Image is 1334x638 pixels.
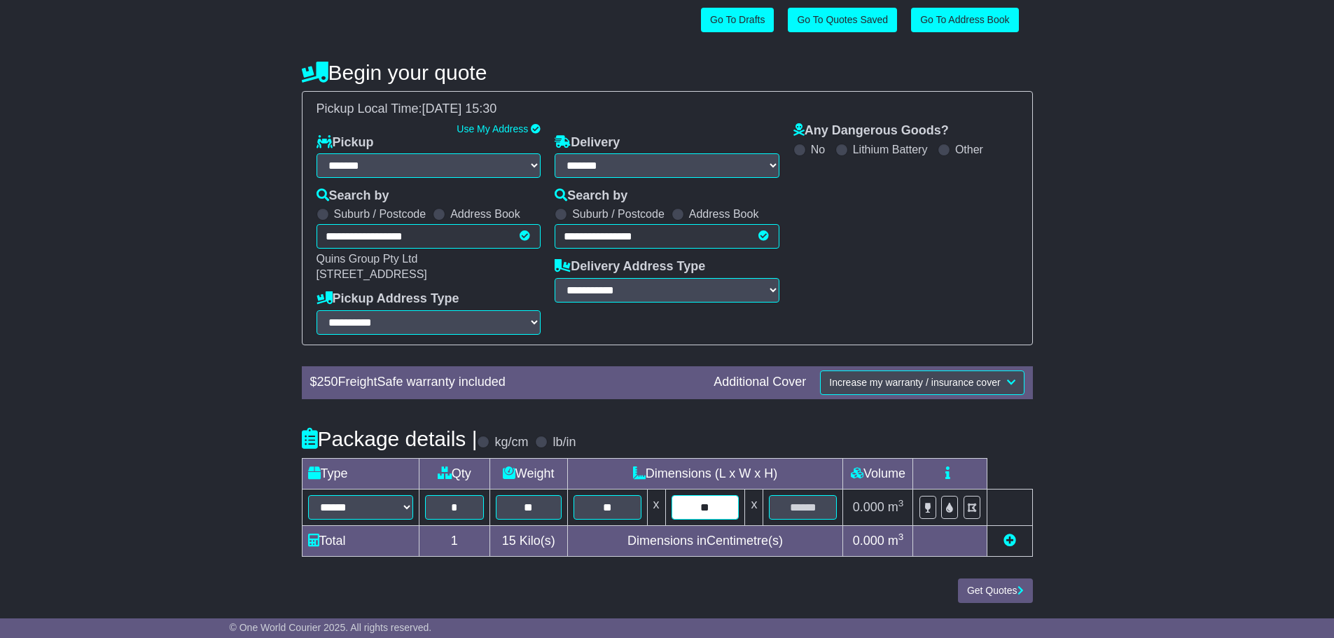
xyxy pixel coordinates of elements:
[567,458,843,489] td: Dimensions (L x W x H)
[898,532,904,542] sup: 3
[302,427,478,450] h4: Package details |
[302,458,419,489] td: Type
[422,102,497,116] span: [DATE] 15:30
[303,375,707,390] div: $ FreightSafe warranty included
[310,102,1025,117] div: Pickup Local Time:
[829,377,1000,388] span: Increase my warranty / insurance cover
[567,525,843,556] td: Dimensions in Centimetre(s)
[1003,534,1016,548] a: Add new item
[230,622,432,633] span: © One World Courier 2025. All rights reserved.
[502,534,516,548] span: 15
[553,435,576,450] label: lb/in
[334,207,426,221] label: Suburb / Postcode
[788,8,897,32] a: Go To Quotes Saved
[489,525,567,556] td: Kilo(s)
[555,259,705,275] label: Delivery Address Type
[555,135,620,151] label: Delivery
[317,188,389,204] label: Search by
[888,500,904,514] span: m
[457,123,528,134] a: Use My Address
[572,207,665,221] label: Suburb / Postcode
[853,500,884,514] span: 0.000
[302,61,1033,84] h4: Begin your quote
[647,489,665,525] td: x
[494,435,528,450] label: kg/cm
[911,8,1018,32] a: Go To Address Book
[955,143,983,156] label: Other
[843,458,913,489] td: Volume
[707,375,813,390] div: Additional Cover
[317,253,418,265] span: Quins Group Pty Ltd
[489,458,567,489] td: Weight
[745,489,763,525] td: x
[317,135,374,151] label: Pickup
[898,498,904,508] sup: 3
[419,525,489,556] td: 1
[450,207,520,221] label: Address Book
[853,143,928,156] label: Lithium Battery
[701,8,774,32] a: Go To Drafts
[302,525,419,556] td: Total
[419,458,489,489] td: Qty
[853,534,884,548] span: 0.000
[317,291,459,307] label: Pickup Address Type
[888,534,904,548] span: m
[793,123,949,139] label: Any Dangerous Goods?
[317,268,427,280] span: [STREET_ADDRESS]
[689,207,759,221] label: Address Book
[811,143,825,156] label: No
[958,578,1033,603] button: Get Quotes
[317,375,338,389] span: 250
[555,188,627,204] label: Search by
[820,370,1024,395] button: Increase my warranty / insurance cover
